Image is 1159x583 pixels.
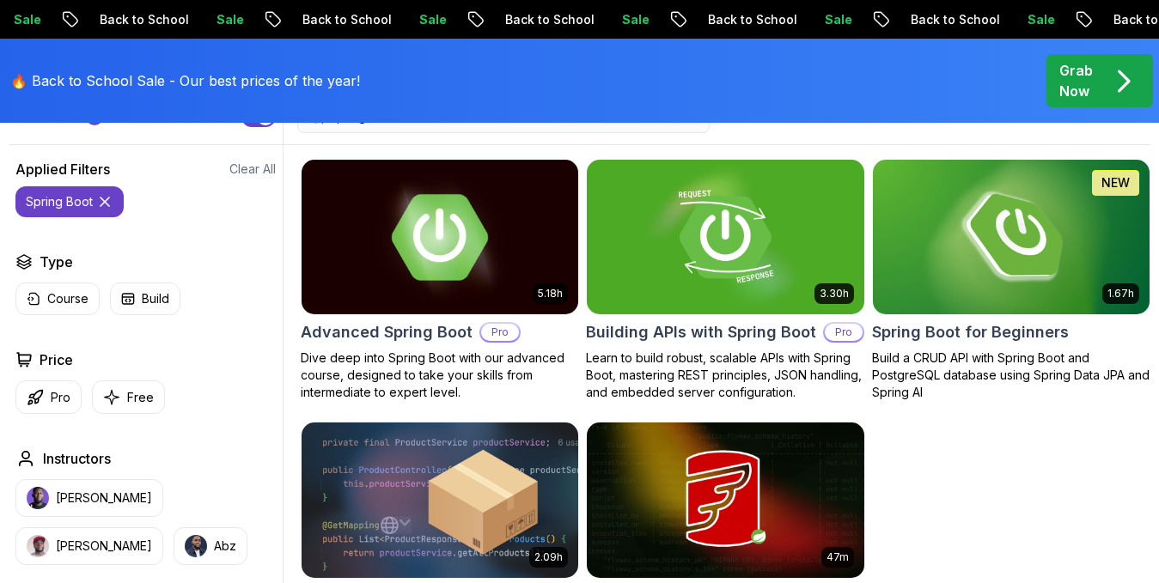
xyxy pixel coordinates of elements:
[587,422,863,577] img: Flyway and Spring Boot card
[302,422,578,577] img: Spring Boot Product API card
[214,537,236,555] p: Abz
[586,320,816,344] h2: Building APIs with Spring Boot
[814,11,930,28] p: Back to School
[26,193,93,210] p: spring boot
[174,527,247,565] button: instructor imgAbz
[322,11,377,28] p: Sale
[301,349,579,401] p: Dive deep into Spring Boot with our advanced course, designed to take your skills from intermedia...
[587,160,863,314] img: Building APIs with Spring Boot card
[872,159,1150,401] a: Spring Boot for Beginners card1.67hNEWSpring Boot for BeginnersBuild a CRUD API with Spring Boot ...
[15,527,163,565] button: instructor img[PERSON_NAME]
[1059,60,1093,101] p: Grab Now
[1016,11,1133,28] p: Back to School
[110,282,180,315] button: Build
[15,479,163,517] button: instructor img[PERSON_NAME]
[40,252,73,272] h2: Type
[51,389,70,406] p: Pro
[586,159,864,401] a: Building APIs with Spring Boot card3.30hBuilding APIs with Spring BootProLearn to build robust, s...
[119,11,174,28] p: Sale
[1101,174,1130,191] p: NEW
[40,349,73,370] h2: Price
[47,290,88,307] p: Course
[930,11,985,28] p: Sale
[525,11,580,28] p: Sale
[408,11,525,28] p: Back to School
[27,487,49,509] img: instructor img
[43,448,111,469] h2: Instructors
[827,550,849,564] p: 47m
[820,287,849,301] p: 3.30h
[92,380,165,414] button: Free
[295,155,585,318] img: Advanced Spring Boot card
[538,287,563,301] p: 5.18h
[825,324,863,341] p: Pro
[127,389,154,406] p: Free
[611,11,728,28] p: Back to School
[301,320,473,344] h2: Advanced Spring Boot
[56,489,152,507] p: [PERSON_NAME]
[15,159,110,179] h2: Applied Filters
[142,290,169,307] p: Build
[301,159,579,401] a: Advanced Spring Boot card5.18hAdvanced Spring BootProDive deep into Spring Boot with our advanced...
[15,282,100,315] button: Course
[15,186,124,217] button: spring boot
[586,349,864,401] p: Learn to build robust, scalable APIs with Spring Boot, mastering REST principles, JSON handling, ...
[1107,287,1134,301] p: 1.67h
[3,11,119,28] p: Back to School
[15,380,82,414] button: Pro
[27,535,49,557] img: instructor img
[728,11,783,28] p: Sale
[10,70,360,91] p: 🔥 Back to School Sale - Our best prices of the year!
[873,160,1150,314] img: Spring Boot for Beginners card
[481,324,519,341] p: Pro
[872,320,1069,344] h2: Spring Boot for Beginners
[872,349,1150,401] p: Build a CRUD API with Spring Boot and PostgreSQL database using Spring Data JPA and Spring AI
[229,161,276,178] button: Clear All
[56,537,152,555] p: [PERSON_NAME]
[185,535,207,557] img: instructor img
[534,550,563,564] p: 2.09h
[205,11,322,28] p: Back to School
